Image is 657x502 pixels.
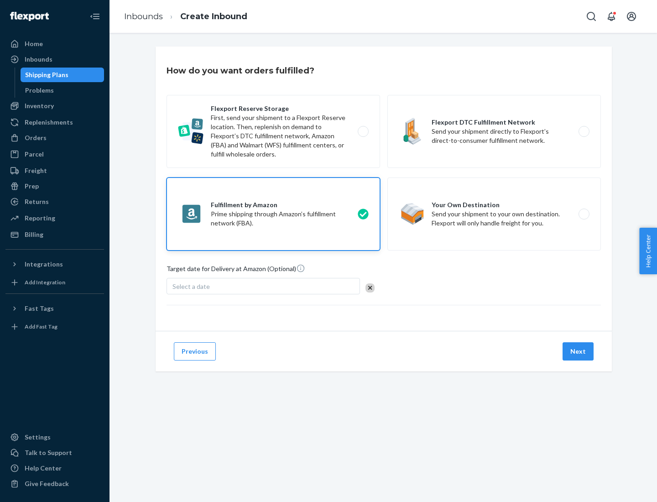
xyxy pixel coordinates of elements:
[5,476,104,491] button: Give Feedback
[172,282,210,290] span: Select a date
[563,342,594,361] button: Next
[5,227,104,242] a: Billing
[5,147,104,162] a: Parcel
[25,70,68,79] div: Shipping Plans
[5,461,104,476] a: Help Center
[5,194,104,209] a: Returns
[602,7,620,26] button: Open notifications
[174,342,216,361] button: Previous
[622,7,641,26] button: Open account menu
[5,319,104,334] a: Add Fast Tag
[5,257,104,272] button: Integrations
[21,68,104,82] a: Shipping Plans
[25,260,63,269] div: Integrations
[25,101,54,110] div: Inventory
[25,39,43,48] div: Home
[5,211,104,225] a: Reporting
[25,230,43,239] div: Billing
[10,12,49,21] img: Flexport logo
[180,11,247,21] a: Create Inbound
[25,448,72,457] div: Talk to Support
[25,182,39,191] div: Prep
[5,430,104,444] a: Settings
[639,228,657,274] button: Help Center
[25,86,54,95] div: Problems
[117,3,255,30] ol: breadcrumbs
[5,99,104,113] a: Inventory
[582,7,600,26] button: Open Search Box
[5,37,104,51] a: Home
[5,52,104,67] a: Inbounds
[167,65,314,77] h3: How do you want orders fulfilled?
[5,301,104,316] button: Fast Tags
[25,323,57,330] div: Add Fast Tag
[124,11,163,21] a: Inbounds
[25,118,73,127] div: Replenishments
[5,275,104,290] a: Add Integration
[25,166,47,175] div: Freight
[25,150,44,159] div: Parcel
[167,264,305,277] span: Target date for Delivery at Amazon (Optional)
[25,479,69,488] div: Give Feedback
[25,197,49,206] div: Returns
[25,304,54,313] div: Fast Tags
[21,83,104,98] a: Problems
[5,163,104,178] a: Freight
[5,179,104,193] a: Prep
[5,131,104,145] a: Orders
[86,7,104,26] button: Close Navigation
[5,115,104,130] a: Replenishments
[5,445,104,460] a: Talk to Support
[25,278,65,286] div: Add Integration
[25,55,52,64] div: Inbounds
[25,464,62,473] div: Help Center
[25,433,51,442] div: Settings
[25,133,47,142] div: Orders
[25,214,55,223] div: Reporting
